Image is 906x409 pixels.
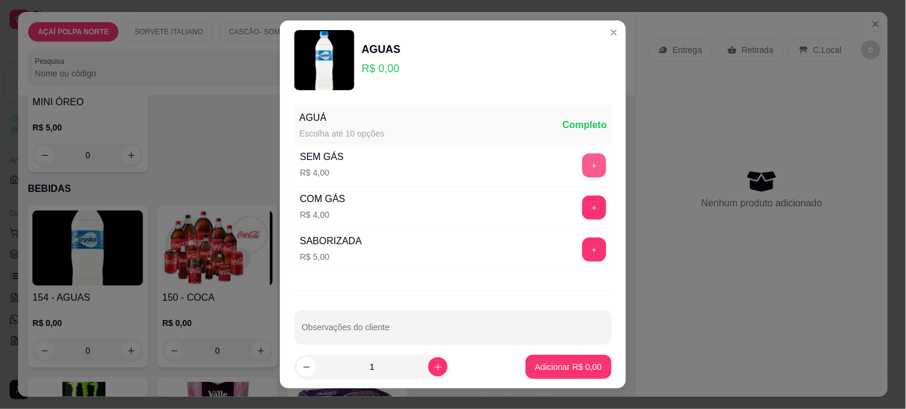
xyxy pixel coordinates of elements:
[299,111,385,125] div: AGUÁ
[300,209,345,221] p: R$ 4,00
[562,118,607,132] div: Completo
[300,251,362,263] p: R$ 5,00
[582,195,606,220] button: add
[297,357,316,377] button: decrease-product-quantity
[299,128,385,140] div: Escolha até 10 opções
[302,326,604,338] input: Observações do cliente
[300,150,344,164] div: SEM GÁS
[582,238,606,262] button: add
[300,167,344,179] p: R$ 4,00
[294,30,354,90] img: product-image
[535,361,602,373] p: Adicionar R$ 0,00
[428,357,448,377] button: increase-product-quantity
[604,23,624,42] button: Close
[300,192,345,206] div: COM GÁS
[362,60,401,77] p: R$ 0,00
[300,234,362,248] div: SABORIZADA
[526,355,612,379] button: Adicionar R$ 0,00
[362,41,401,58] div: AGUAS
[582,153,606,177] button: add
